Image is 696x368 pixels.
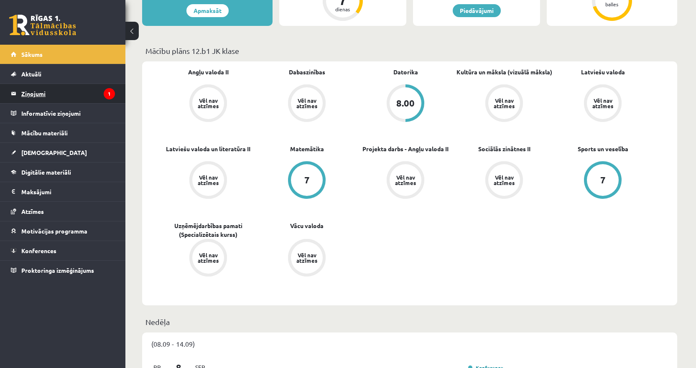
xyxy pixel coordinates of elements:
a: Vācu valoda [290,221,324,230]
a: 8.00 [356,84,455,124]
div: Vēl nav atzīmes [492,98,516,109]
span: Atzīmes [21,208,44,215]
a: Matemātika [290,145,324,153]
a: Vēl nav atzīmes [159,161,257,200]
div: Vēl nav atzīmes [295,98,319,109]
div: 8.00 [396,99,415,108]
div: Vēl nav atzīmes [196,252,220,263]
div: dienas [330,7,355,12]
div: Vēl nav atzīmes [492,175,516,185]
a: Proktoringa izmēģinājums [11,261,115,280]
span: Digitālie materiāli [21,168,71,176]
a: Vēl nav atzīmes [455,161,553,200]
div: Vēl nav atzīmes [196,98,220,109]
a: Sports un veselība [578,145,628,153]
a: Apmaksāt [186,4,229,17]
div: (08.09 - 14.09) [142,332,677,355]
legend: Ziņojumi [21,84,115,103]
a: Aktuāli [11,64,115,84]
a: 7 [257,161,356,200]
p: Nedēļa [145,316,674,327]
p: Mācību plāns 12.b1 JK klase [145,45,674,56]
div: 7 [600,175,606,185]
a: Datorika [393,68,418,76]
a: Sociālās zinātnes II [478,145,530,153]
a: Ziņojumi1 [11,84,115,103]
a: Motivācijas programma [11,221,115,241]
a: Dabaszinības [289,68,325,76]
span: Motivācijas programma [21,227,87,235]
a: Vēl nav atzīmes [257,84,356,124]
a: Kultūra un māksla (vizuālā māksla) [456,68,552,76]
a: Sākums [11,45,115,64]
a: Vēl nav atzīmes [455,84,553,124]
a: Vēl nav atzīmes [159,84,257,124]
a: Vēl nav atzīmes [257,239,356,278]
span: Sākums [21,51,43,58]
div: balles [599,2,625,7]
a: Informatīvie ziņojumi [11,104,115,123]
a: Angļu valoda II [188,68,229,76]
legend: Informatīvie ziņojumi [21,104,115,123]
legend: Maksājumi [21,182,115,201]
a: Projekta darbs - Angļu valoda II [362,145,449,153]
a: Uzņēmējdarbības pamati (Specializētais kurss) [159,221,257,239]
div: 7 [304,175,310,185]
span: [DEMOGRAPHIC_DATA] [21,149,87,156]
span: Mācību materiāli [21,129,68,137]
div: Vēl nav atzīmes [591,98,614,109]
a: Digitālie materiāli [11,162,115,182]
a: Latviešu valoda [581,68,625,76]
div: Vēl nav atzīmes [196,175,220,185]
a: Atzīmes [11,202,115,221]
div: Vēl nav atzīmes [295,252,319,263]
span: Konferences [21,247,56,254]
a: Latviešu valoda un literatūra II [166,145,250,153]
a: Vēl nav atzīmes [356,161,455,200]
span: Proktoringa izmēģinājums [21,266,94,274]
a: 7 [553,161,652,200]
a: Vēl nav atzīmes [553,84,652,124]
a: [DEMOGRAPHIC_DATA] [11,143,115,162]
a: Piedāvājumi [453,4,501,17]
a: Vēl nav atzīmes [159,239,257,278]
a: Rīgas 1. Tālmācības vidusskola [9,15,76,36]
div: Vēl nav atzīmes [394,175,417,185]
a: Konferences [11,241,115,260]
a: Mācību materiāli [11,123,115,142]
i: 1 [104,88,115,99]
a: Maksājumi [11,182,115,201]
span: Aktuāli [21,70,41,78]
